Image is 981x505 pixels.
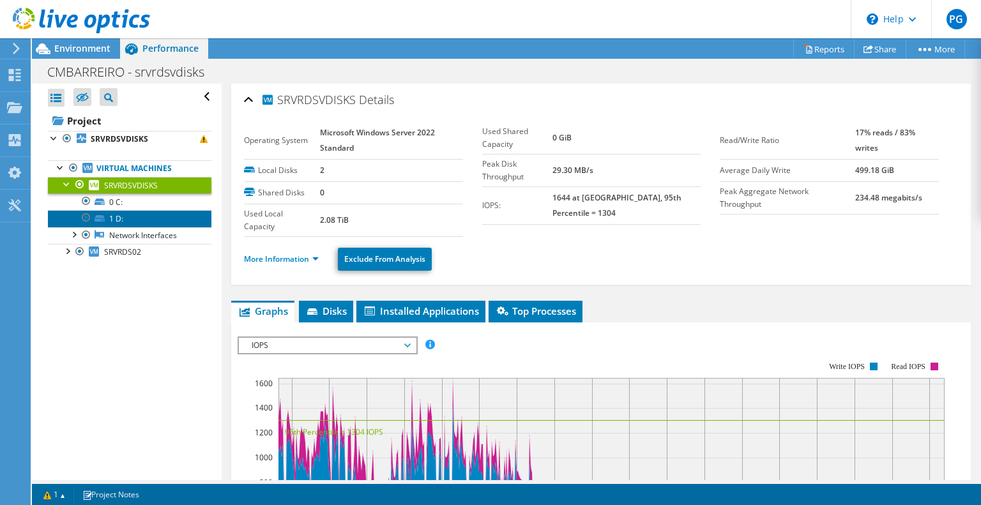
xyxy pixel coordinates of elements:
text: 800 [259,477,273,488]
a: Reports [793,39,855,59]
label: Average Daily Write [720,164,855,177]
span: SRVRDSVDISKS [261,92,356,107]
label: Peak Aggregate Network Throughput [720,185,855,211]
span: Graphs [238,305,288,317]
span: Performance [142,42,199,54]
text: 1200 [255,427,273,438]
a: Virtual Machines [48,160,211,177]
b: Microsoft Windows Server 2022 Standard [320,127,435,153]
span: Details [359,92,394,107]
b: 2.08 TiB [320,215,349,225]
a: Project Notes [73,486,148,502]
b: 2 [320,165,324,176]
label: Used Local Capacity [244,207,320,233]
label: Used Shared Capacity [482,125,552,151]
label: IOPS: [482,199,552,212]
a: SRVRDS02 [48,244,211,260]
span: Disks [305,305,347,317]
a: Project [48,110,211,131]
span: IOPS [245,338,409,353]
a: SRVRDSVDISKS [48,131,211,147]
b: 0 [320,187,324,198]
b: 17% reads / 83% writes [855,127,915,153]
b: 29.30 MB/s [552,165,593,176]
span: SRVRDSVDISKS [104,180,158,191]
text: Read IOPS [892,362,926,371]
a: SRVRDSVDISKS [48,177,211,193]
a: More Information [244,253,319,264]
text: 1600 [255,378,273,389]
h1: CMBARREIRO - srvrdsvdisks [42,65,224,79]
text: Write IOPS [829,362,865,371]
a: 1 [34,486,74,502]
text: 95th Percentile = 1304 IOPS [285,426,383,437]
span: PG [947,9,967,29]
span: SRVRDS02 [104,246,141,257]
a: Exclude From Analysis [338,248,432,271]
a: Network Interfaces [48,227,211,244]
a: 0 C: [48,193,211,210]
label: Shared Disks [244,186,320,199]
text: 1400 [255,402,273,413]
svg: \n [867,13,878,25]
a: Share [854,39,906,59]
span: Installed Applications [363,305,479,317]
label: Local Disks [244,164,320,177]
a: 1 D: [48,210,211,227]
span: Top Processes [495,305,576,317]
b: SRVRDSVDISKS [91,133,148,144]
label: Read/Write Ratio [720,134,855,147]
b: 1644 at [GEOGRAPHIC_DATA], 95th Percentile = 1304 [552,192,681,218]
label: Peak Disk Throughput [482,158,552,183]
label: Operating System [244,134,320,147]
span: Environment [54,42,110,54]
b: 0 GiB [552,132,572,143]
a: More [906,39,965,59]
b: 499.18 GiB [855,165,894,176]
text: 1000 [255,452,273,463]
b: 234.48 megabits/s [855,192,922,203]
